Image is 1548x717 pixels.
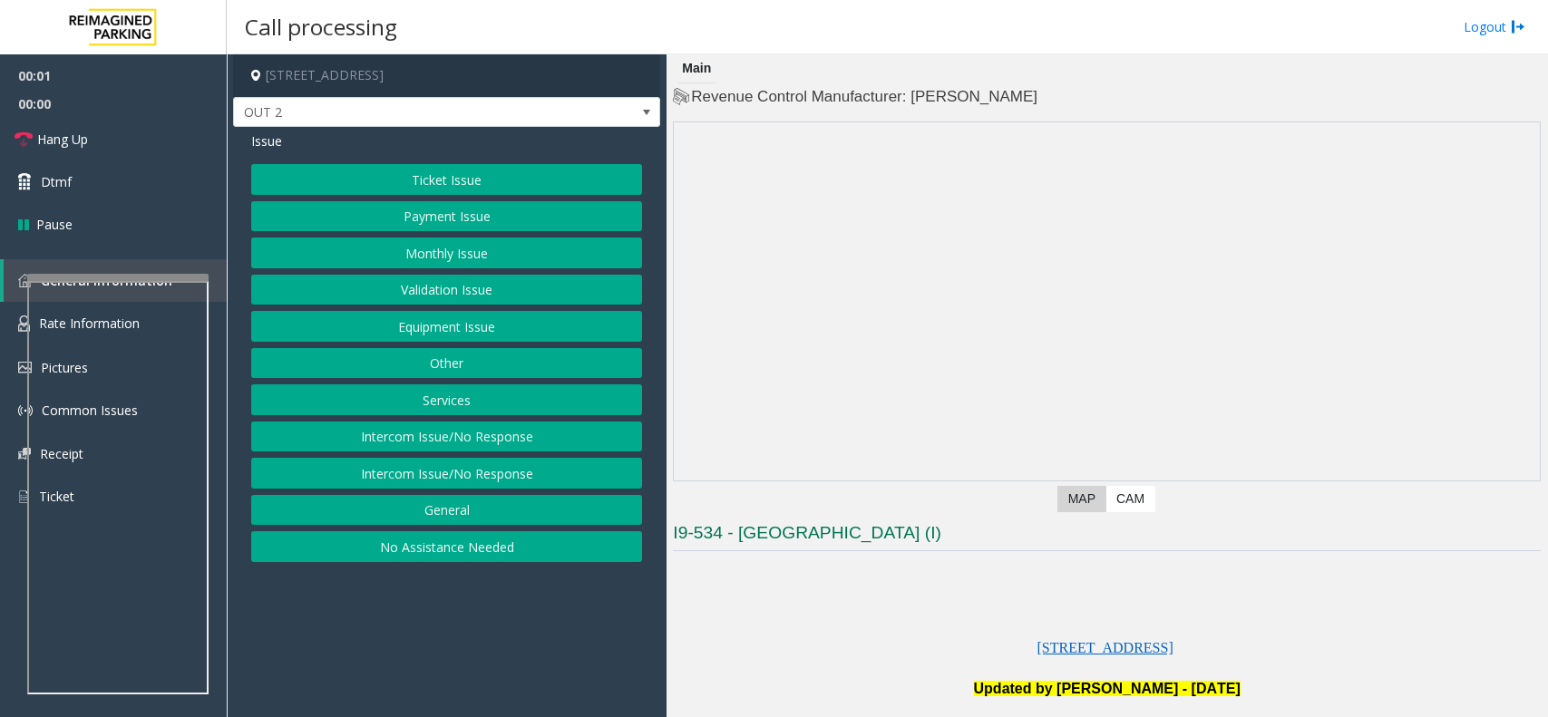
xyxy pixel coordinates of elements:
[251,237,642,268] button: Monthly Issue
[233,54,660,97] h4: [STREET_ADDRESS]
[251,131,282,150] span: Issue
[673,521,1541,551] h3: I9-534 - [GEOGRAPHIC_DATA] (I)
[974,681,1241,696] b: Updated by [PERSON_NAME] - [DATE]
[1037,640,1173,655] span: [STREET_ADDRESS]
[251,458,642,489] button: Intercom Issue/No Response
[251,164,642,195] button: Ticket Issue
[41,272,172,289] span: General Information
[41,172,72,191] span: Dtmf
[4,259,227,302] a: General Information
[677,54,716,83] div: Main
[18,274,32,287] img: 'icon'
[251,421,642,452] button: Intercom Issue/No Response
[37,130,88,149] span: Hang Up
[236,5,406,49] h3: Call processing
[1057,486,1106,512] label: Map
[251,495,642,526] button: General
[251,348,642,379] button: Other
[234,98,574,127] span: OUT 2
[251,201,642,232] button: Payment Issue
[251,275,642,305] button: Validation Issue
[18,448,31,460] img: 'icon'
[251,531,642,562] button: No Assistance Needed
[36,215,73,234] span: Pause
[251,384,642,415] button: Services
[1105,486,1155,512] label: CAM
[18,403,33,418] img: 'icon'
[18,362,32,373] img: 'icon'
[1037,641,1173,655] a: [STREET_ADDRESS]
[18,315,30,332] img: 'icon'
[1464,17,1525,36] a: Logout
[18,489,30,505] img: 'icon'
[673,86,1541,108] h4: Revenue Control Manufacturer: [PERSON_NAME]
[251,311,642,342] button: Equipment Issue
[1511,17,1525,36] img: logout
